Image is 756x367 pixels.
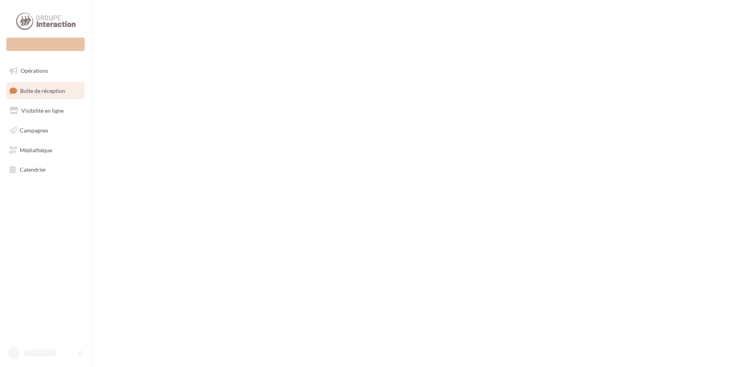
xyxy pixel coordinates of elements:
a: Campagnes [5,122,86,139]
span: Boîte de réception [20,87,65,94]
a: Boîte de réception [5,82,86,99]
span: Médiathèque [20,146,52,153]
div: Nouvelle campagne [6,38,85,51]
a: Visibilité en ligne [5,102,86,119]
span: Opérations [21,67,48,74]
a: Opérations [5,62,86,79]
a: Médiathèque [5,142,86,159]
a: Calendrier [5,161,86,178]
span: Campagnes [20,127,48,134]
span: Calendrier [20,166,46,173]
span: Visibilité en ligne [21,107,64,114]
